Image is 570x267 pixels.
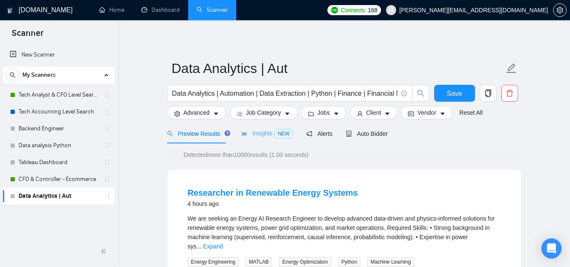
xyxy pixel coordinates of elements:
span: user [388,7,394,13]
span: Auto Bidder [346,130,388,137]
div: We are seeking an Energy AI Research Engineer to develop advanced data-driven and physics-informe... [188,214,501,251]
span: notification [306,131,312,137]
a: setting [553,7,567,13]
span: Job Category [246,108,281,117]
span: search [167,131,173,137]
span: copy [480,89,496,97]
span: holder [104,125,111,132]
span: edit [506,63,517,74]
span: caret-down [440,111,446,117]
a: Data analysis Python [19,137,99,154]
span: ... [197,243,202,250]
a: CFO & Controller - Ecommerce [19,171,99,188]
button: search [6,68,19,82]
span: Save [447,88,462,99]
li: New Scanner [3,46,115,63]
span: robot [346,131,352,137]
span: info-circle [401,91,407,96]
span: MATLAB [246,257,272,267]
span: double-left [100,247,109,256]
span: caret-down [384,111,390,117]
span: holder [104,176,111,183]
div: Tooltip anchor [224,129,231,137]
span: Client [366,108,381,117]
span: Python [338,257,360,267]
span: Energy Optimization [279,257,331,267]
input: Scanner name... [172,58,504,79]
button: folderJobscaret-down [301,106,346,119]
button: barsJob Categorycaret-down [230,106,297,119]
span: holder [104,142,111,149]
input: Search Freelance Jobs... [172,88,397,99]
a: Data Analytics | Aut [19,188,99,205]
button: setting [553,3,567,17]
span: idcard [408,111,414,117]
span: search [6,72,19,78]
span: setting [174,111,180,117]
span: search [413,89,429,97]
span: holder [104,193,111,200]
span: Insights [241,130,293,137]
img: upwork-logo.png [331,7,338,13]
span: Detected more than 10000 results (1.00 seconds) [178,150,314,159]
span: delete [502,89,518,97]
span: 168 [368,5,377,15]
a: Tableau Dashboard [19,154,99,171]
a: searchScanner [197,6,228,13]
span: caret-down [333,111,339,117]
span: Advanced [184,108,210,117]
a: New Scanner [10,46,108,63]
span: holder [104,108,111,115]
button: idcardVendorcaret-down [401,106,452,119]
div: 4 hours ago [188,199,358,209]
span: caret-down [284,111,290,117]
span: Scanner [5,27,50,45]
button: copy [480,85,497,102]
li: My Scanners [3,67,115,205]
span: Alerts [306,130,332,137]
a: Expand [203,243,223,250]
a: Researcher in Renewable Energy Systems [188,188,358,197]
span: bars [237,111,243,117]
span: Preview Results [167,130,228,137]
span: Jobs [317,108,330,117]
a: Tech Analyst & CFO Level Search [19,86,99,103]
span: Connects: [341,5,366,15]
span: caret-down [213,111,219,117]
a: Backend Engineer [19,120,99,137]
button: search [412,85,429,102]
span: user [357,111,363,117]
span: Vendor [417,108,436,117]
span: Energy Engineering [188,257,239,267]
span: My Scanners [22,67,56,84]
div: Open Intercom Messenger [541,238,562,259]
a: Reset All [459,108,483,117]
span: holder [104,159,111,166]
span: folder [308,111,314,117]
span: NEW [274,129,293,138]
a: homeHome [99,6,124,13]
a: Tech Accounting Level Search [19,103,99,120]
span: Machine Learning [367,257,414,267]
button: settingAdvancedcaret-down [167,106,226,119]
button: Save [434,85,475,102]
a: dashboardDashboard [141,6,180,13]
span: holder [104,92,111,98]
button: userClientcaret-down [350,106,398,119]
img: logo [7,4,13,17]
span: area-chart [241,130,247,136]
button: delete [501,85,518,102]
